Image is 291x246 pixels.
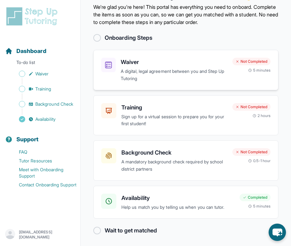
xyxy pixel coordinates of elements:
[93,3,278,26] p: We're glad you're here! This portal has everything you need to onboard. Complete the items as soo...
[5,100,80,108] a: Background Check
[35,116,55,122] span: Availability
[232,148,271,156] div: Not Completed
[105,226,157,235] h2: Wait to get matched
[5,229,75,240] button: [EMAIL_ADDRESS][DOMAIN_NAME]
[16,47,46,56] span: Dashboard
[248,158,271,163] div: 0.5-1 hour
[5,85,80,93] a: Training
[121,113,227,128] p: Sign up for a virtual session to prepare you for your first student!
[121,58,227,67] h3: Waiver
[5,165,80,180] a: Meet with Onboarding Support
[240,194,271,201] div: Completed
[93,50,278,90] a: WaiverA digital, legal agreement between you and Step Up TutoringNot Completed5 minutes
[35,86,51,92] span: Training
[3,37,78,58] button: Dashboard
[35,101,73,107] span: Background Check
[93,95,278,136] a: TrainingSign up for a virtual session to prepare you for your first student!Not Completed2 hours
[93,140,278,181] a: Background CheckA mandatory background check required by school district partnersNot Completed0.5...
[232,58,271,65] div: Not Completed
[121,103,227,112] h3: Training
[3,125,78,146] button: Support
[5,69,80,78] a: Waiver
[121,194,235,202] h3: Availability
[269,224,286,241] button: chat-button
[121,148,227,157] h3: Background Check
[5,6,61,26] img: logo
[19,230,75,240] p: [EMAIL_ADDRESS][DOMAIN_NAME]
[5,47,46,56] a: Dashboard
[5,156,80,165] a: Tutor Resources
[121,68,227,82] p: A digital, legal agreement between you and Step Up Tutoring
[121,204,235,211] p: Help us match you by telling us when you can tutor.
[5,148,80,156] a: FAQ
[105,33,152,42] h2: Onboarding Steps
[232,103,271,111] div: Not Completed
[5,180,80,189] a: Contact Onboarding Support
[3,59,78,68] p: To-do list
[5,115,80,124] a: Availability
[253,113,271,118] div: 2 hours
[35,71,49,77] span: Waiver
[248,204,271,209] div: 5 minutes
[16,135,39,144] span: Support
[121,158,227,173] p: A mandatory background check required by school district partners
[93,186,278,219] a: AvailabilityHelp us match you by telling us when you can tutor.Completed5 minutes
[248,68,271,73] div: 5 minutes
